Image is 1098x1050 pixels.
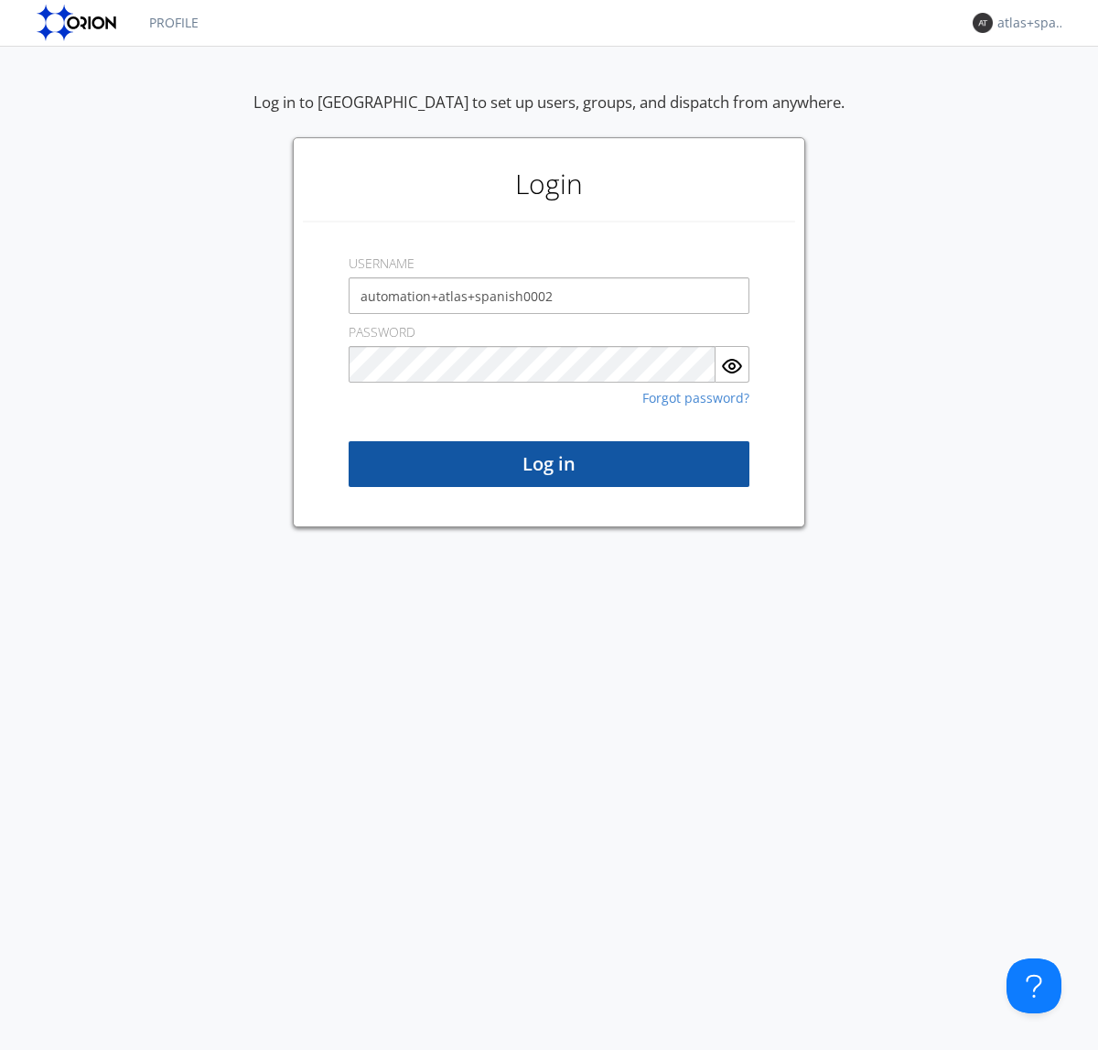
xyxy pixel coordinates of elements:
img: eye.svg [721,355,743,377]
iframe: Toggle Customer Support [1006,958,1061,1013]
label: USERNAME [349,254,414,273]
h1: Login [303,147,795,221]
img: 373638.png [973,13,993,33]
button: Show Password [716,346,749,383]
label: PASSWORD [349,323,415,341]
a: Forgot password? [642,392,749,405]
button: Log in [349,441,749,487]
img: orion-labs-logo.svg [37,5,122,41]
input: Password [349,346,716,383]
div: atlas+spanish0002 [997,14,1066,32]
div: Log in to [GEOGRAPHIC_DATA] to set up users, groups, and dispatch from anywhere. [253,92,845,137]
